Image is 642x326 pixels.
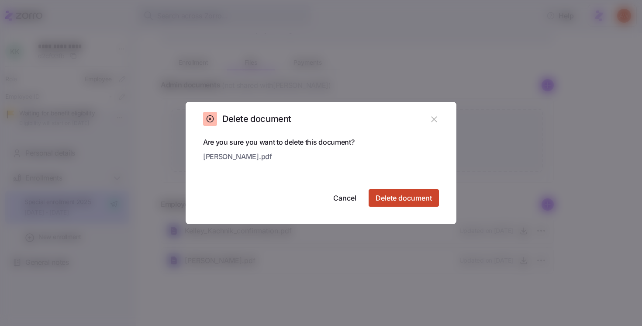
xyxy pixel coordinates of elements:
span: Are you sure you want to delete this document? [203,137,439,165]
span: Delete document [376,193,432,203]
h2: Delete document [222,113,291,125]
span: Cancel [333,193,356,203]
span: [PERSON_NAME].pdf [203,151,272,162]
button: Cancel [326,189,363,207]
button: Delete document [369,189,439,207]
